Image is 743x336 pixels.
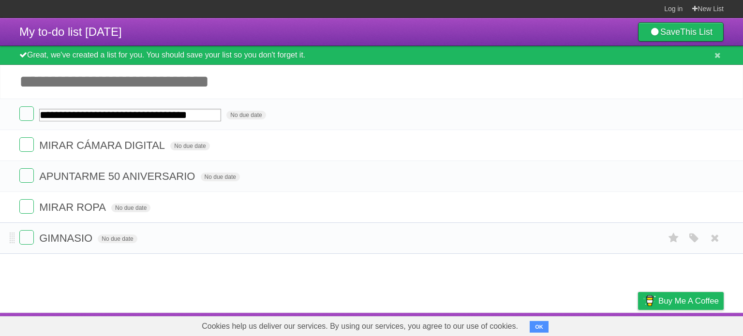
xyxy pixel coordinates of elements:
[625,315,651,334] a: Privacy
[19,199,34,214] label: Done
[19,106,34,121] label: Done
[638,22,724,42] a: SaveThis List
[680,27,713,37] b: This List
[201,173,240,181] span: No due date
[643,292,656,309] img: Buy me a coffee
[39,139,167,151] span: MIRAR CÁMARA DIGITAL
[192,317,528,336] span: Cookies help us deliver our services. By using our services, you agree to our use of cookies.
[663,315,724,334] a: Suggest a feature
[19,230,34,245] label: Done
[98,234,137,243] span: No due date
[530,321,549,333] button: OK
[170,142,209,150] span: No due date
[19,137,34,152] label: Done
[593,315,614,334] a: Terms
[226,111,266,119] span: No due date
[39,170,197,182] span: APUNTARME 50 ANIVERSARIO
[509,315,530,334] a: About
[19,168,34,183] label: Done
[658,292,719,309] span: Buy me a coffee
[39,232,95,244] span: GIMNASIO
[541,315,580,334] a: Developers
[638,292,724,310] a: Buy me a coffee
[665,230,683,246] label: Star task
[19,25,122,38] span: My to-do list [DATE]
[39,201,108,213] span: MIRAR ROPA
[111,204,150,212] span: No due date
